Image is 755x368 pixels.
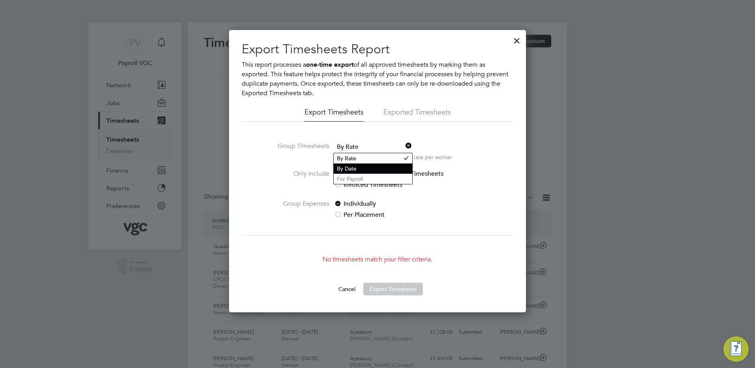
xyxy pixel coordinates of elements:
label: Group Expenses [270,199,329,220]
button: Export Timesheets [363,283,423,295]
label: Individually [334,199,466,208]
label: Group Timesheets [270,141,329,160]
button: Cancel [332,283,362,295]
span: By Rate [334,141,412,153]
li: Exported Timesheets [383,107,451,122]
li: Export Timesheets [304,107,364,122]
label: Per Placement [334,210,466,220]
li: For Payroll [334,174,412,184]
b: one-time export [306,61,354,68]
button: Engage Resource Center [723,336,749,362]
li: By Date [334,163,412,174]
li: By Rate [334,153,412,163]
h2: Export Timesheets Report [242,41,513,58]
p: No timesheets match your filter criteria. [242,255,513,264]
label: Invoiced Timesheets [334,180,466,190]
p: This report processes a of all approved timesheets by marking them as exported. This feature help... [242,60,513,98]
label: Only Include [270,169,329,190]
